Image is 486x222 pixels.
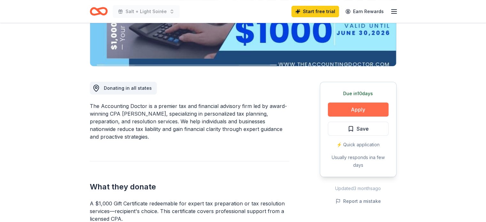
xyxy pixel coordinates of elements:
[90,4,108,19] a: Home
[328,141,389,149] div: ⚡️ Quick application
[342,6,388,17] a: Earn Rewards
[104,85,152,91] span: Donating in all states
[113,5,180,18] button: Salt + Light Soirée
[328,90,389,97] div: Due in 10 days
[336,197,381,205] button: Report a mistake
[291,6,339,17] a: Start free trial
[328,122,389,136] button: Save
[90,182,289,192] h2: What they donate
[90,102,289,141] div: The Accounting Doctor is a premier tax and financial advisory firm led by award-winning CPA [PERS...
[320,185,397,192] div: Updated 3 months ago
[126,8,167,15] span: Salt + Light Soirée
[328,103,389,117] button: Apply
[357,125,369,133] span: Save
[328,154,389,169] div: Usually responds in a few days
